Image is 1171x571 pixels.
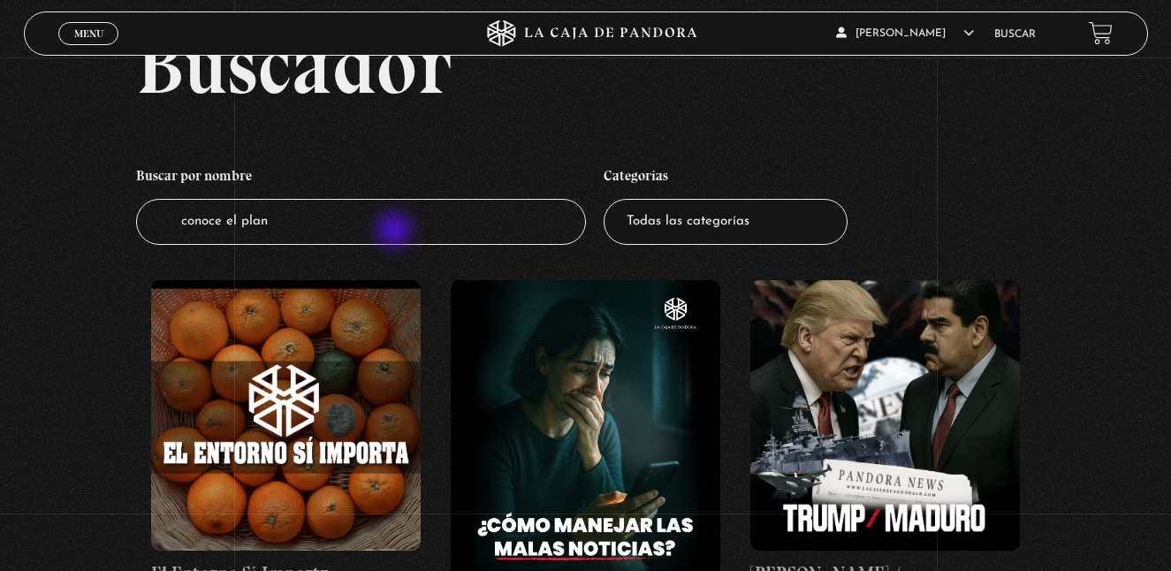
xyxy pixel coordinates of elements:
h2: Buscador [136,26,1148,105]
h4: Categorías [604,158,848,199]
a: View your shopping cart [1089,21,1113,45]
span: Cerrar [68,43,110,56]
span: Menu [74,28,103,39]
span: [PERSON_NAME] [836,28,974,39]
a: Buscar [994,29,1036,40]
h4: Buscar por nombre [136,158,586,199]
